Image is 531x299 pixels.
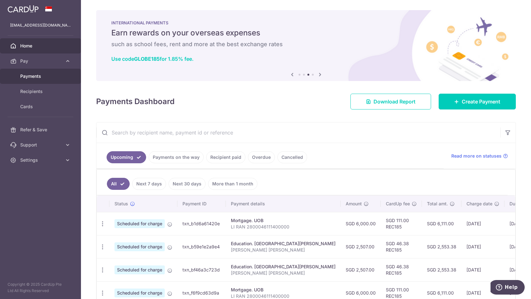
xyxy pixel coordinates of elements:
a: Cancelled [277,151,307,163]
p: [EMAIL_ADDRESS][DOMAIN_NAME] [10,22,71,28]
a: Next 30 days [169,178,206,190]
p: [PERSON_NAME] [PERSON_NAME] [231,270,336,276]
td: SGD 2,553.38 [422,235,461,258]
a: Create Payment [439,94,516,109]
div: Mortgage. UOB [231,217,336,224]
td: SGD 46.38 REC185 [381,235,422,258]
img: International Payment Banner [96,10,516,81]
span: Scheduled for charge [114,219,165,228]
p: [PERSON_NAME] [PERSON_NAME] [231,247,336,253]
td: SGD 46.38 REC185 [381,258,422,281]
span: Due date [509,201,528,207]
h4: Payments Dashboard [96,96,175,107]
span: Payments [20,73,62,79]
span: Recipients [20,88,62,95]
td: SGD 6,111.00 [422,212,461,235]
span: Charge date [466,201,492,207]
a: Overdue [248,151,275,163]
span: CardUp fee [386,201,410,207]
iframe: Opens a widget where you can find more information [491,280,525,296]
td: SGD 2,507.00 [341,235,381,258]
td: SGD 2,507.00 [341,258,381,281]
td: txn_bf46a3c723d [177,258,226,281]
p: INTERNATIONAL PAYMENTS [111,20,501,25]
td: SGD 6,000.00 [341,212,381,235]
b: GLOBE185 [134,56,160,62]
span: Support [20,142,62,148]
a: More than 1 month [208,178,257,190]
span: Read more on statuses [451,153,502,159]
span: Total amt. [427,201,448,207]
td: [DATE] [461,235,504,258]
a: Read more on statuses [451,153,508,159]
td: SGD 2,553.38 [422,258,461,281]
td: [DATE] [461,212,504,235]
span: Cards [20,103,62,110]
span: Settings [20,157,62,163]
h5: Earn rewards on your overseas expenses [111,28,501,38]
a: Download Report [350,94,431,109]
input: Search by recipient name, payment id or reference [96,122,500,143]
span: Pay [20,58,62,64]
a: Use codeGLOBE185for 1.85% fee. [111,56,194,62]
div: Mortgage. UOB [231,287,336,293]
th: Payment details [226,196,341,212]
a: Payments on the way [149,151,204,163]
span: Scheduled for charge [114,242,165,251]
span: Scheduled for charge [114,265,165,274]
span: Download Report [374,98,416,105]
a: Next 7 days [132,178,166,190]
td: SGD 111.00 REC185 [381,212,422,235]
span: Refer & Save [20,127,62,133]
img: CardUp [8,5,39,13]
span: Amount [346,201,362,207]
span: Home [20,43,62,49]
p: LI RAN 2800046111400000 [231,224,336,230]
span: Scheduled for charge [114,289,165,297]
div: Education. [GEOGRAPHIC_DATA][PERSON_NAME] [231,264,336,270]
h6: such as school fees, rent and more at the best exchange rates [111,40,501,48]
a: All [107,178,130,190]
th: Payment ID [177,196,226,212]
td: txn_b59e1e2a9e4 [177,235,226,258]
span: Create Payment [462,98,500,105]
td: txn_b1d6a61420e [177,212,226,235]
a: Recipient paid [206,151,245,163]
span: Status [114,201,128,207]
div: Education. [GEOGRAPHIC_DATA][PERSON_NAME] [231,240,336,247]
a: Upcoming [107,151,146,163]
td: [DATE] [461,258,504,281]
